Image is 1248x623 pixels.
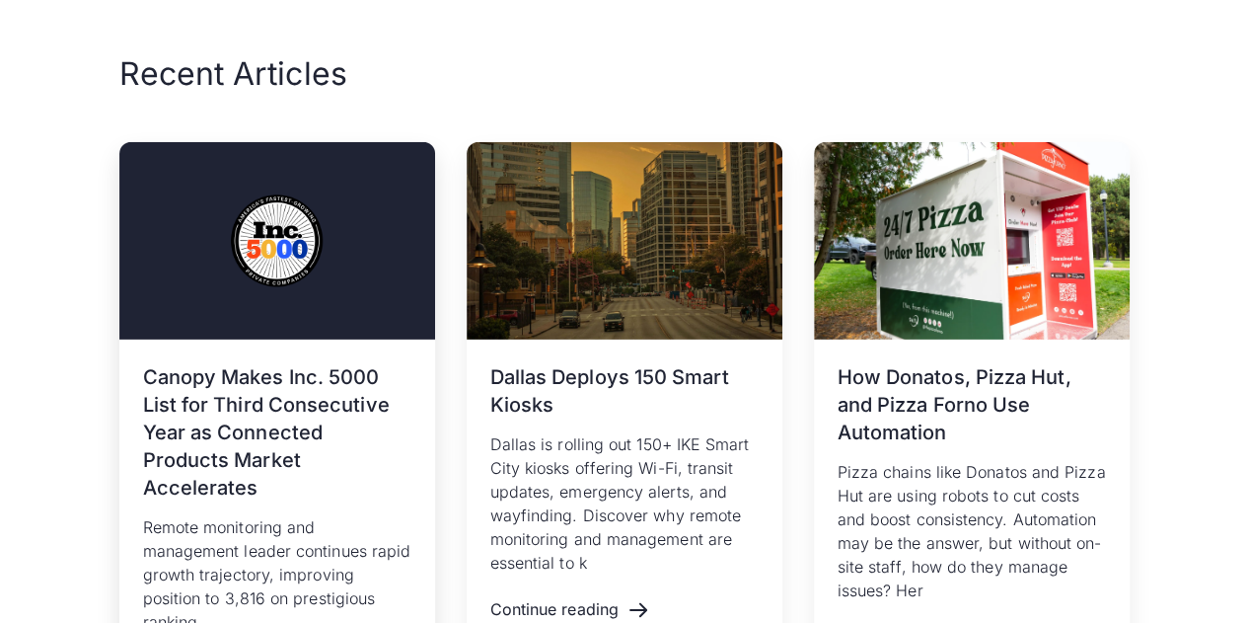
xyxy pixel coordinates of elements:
h2: Recent Articles [119,53,347,95]
div: Continue reading [490,600,619,619]
h3: Canopy Makes Inc. 5000 List for Third Consecutive Year as Connected Products Market Accelerates [143,363,411,502]
p: Dallas is rolling out 150+ IKE Smart City kiosks offering Wi-Fi, transit updates, emergency alert... [490,432,759,575]
p: Pizza chains like Donatos and Pizza Hut are using robots to cut costs and boost consistency. Auto... [838,460,1106,602]
h3: Dallas Deploys 150 Smart Kiosks [490,363,759,419]
h3: How Donatos, Pizza Hut, and Pizza Forno Use Automation [838,363,1106,446]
